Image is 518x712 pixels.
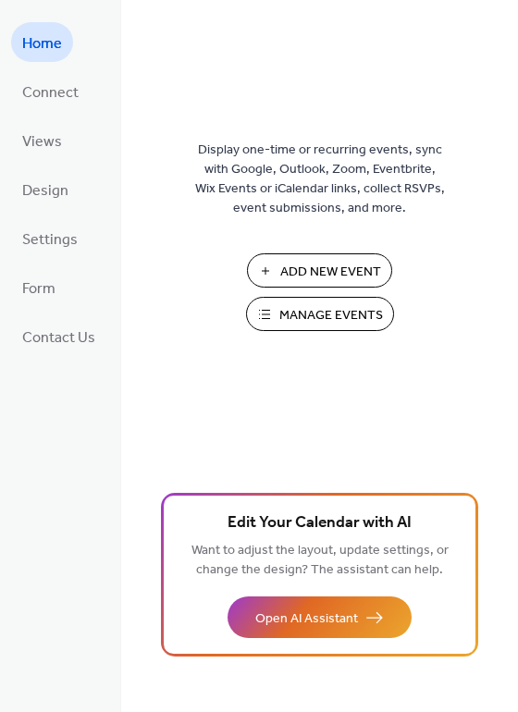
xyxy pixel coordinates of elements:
span: Want to adjust the layout, update settings, or change the design? The assistant can help. [191,538,449,583]
span: Open AI Assistant [255,609,358,629]
span: Display one-time or recurring events, sync with Google, Outlook, Zoom, Eventbrite, Wix Events or ... [195,141,445,218]
span: Connect [22,79,79,107]
span: Manage Events [279,306,383,325]
button: Add New Event [247,253,392,288]
span: Add New Event [280,263,381,282]
a: Connect [11,71,90,111]
a: Views [11,120,73,160]
span: Edit Your Calendar with AI [228,510,412,536]
span: Views [22,128,62,156]
a: Settings [11,218,89,258]
a: Home [11,22,73,62]
button: Manage Events [246,297,394,331]
span: Settings [22,226,78,254]
a: Contact Us [11,316,106,356]
span: Home [22,30,62,58]
button: Open AI Assistant [228,596,412,638]
a: Design [11,169,80,209]
span: Design [22,177,68,205]
span: Contact Us [22,324,95,352]
a: Form [11,267,67,307]
span: Form [22,275,55,303]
